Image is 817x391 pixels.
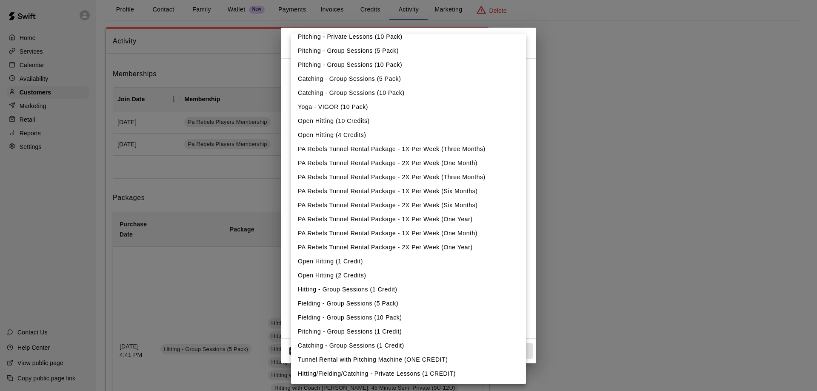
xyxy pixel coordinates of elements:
li: Tunnel Rental with Pitching Machine (ONE CREDIT) [291,353,526,367]
li: Pitching - Private Lessons (10 Pack) [291,30,526,44]
li: PA Rebels Tunnel Rental Package - 2X Per Week (Six Months) [291,198,526,212]
li: Open Hitting (4 Credits) [291,128,526,142]
li: PA Rebels Tunnel Rental Package - 1X Per Week (One Year) [291,212,526,226]
li: Hitting - Group Sessions (1 Credit) [291,283,526,297]
li: Fielding - Group Sessions (10 Pack) [291,311,526,325]
li: Open Hitting (1 Credit) [291,254,526,268]
li: Fielding - Group Sessions (5 Pack) [291,297,526,311]
li: PA Rebels Tunnel Rental Package - 1X Per Week (Six Months) [291,184,526,198]
li: PA Rebels Tunnel Rental Package - 2X Per Week (One Month) [291,156,526,170]
li: PA Rebels Tunnel Rental Package - 1X Per Week (One Month) [291,226,526,240]
li: PA Rebels Tunnel Rental Package - 2X Per Week (Three Months) [291,170,526,184]
li: Catching - Group Sessions (10 Pack) [291,86,526,100]
li: Open Hitting (2 Credits) [291,268,526,283]
li: PA Rebels Tunnel Rental Package - 2X Per Week (One Year) [291,240,526,254]
li: Catching - Group Sessions (1 Credit) [291,339,526,353]
li: Catching - Group Sessions (5 Pack) [291,72,526,86]
li: PA Rebels Tunnel Rental Package - 1X Per Week (Three Months) [291,142,526,156]
li: Hitting/Fielding/Catching - Private Lessons (1 CREDIT) [291,367,526,381]
li: Pitching - Group Sessions (1 Credit) [291,325,526,339]
li: Pitching - Group Sessions (10 Pack) [291,58,526,72]
li: Pitching - Group Sessions (5 Pack) [291,44,526,58]
li: Yoga - VIGOR (10 Pack) [291,100,526,114]
li: Open Hitting (10 Credits) [291,114,526,128]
